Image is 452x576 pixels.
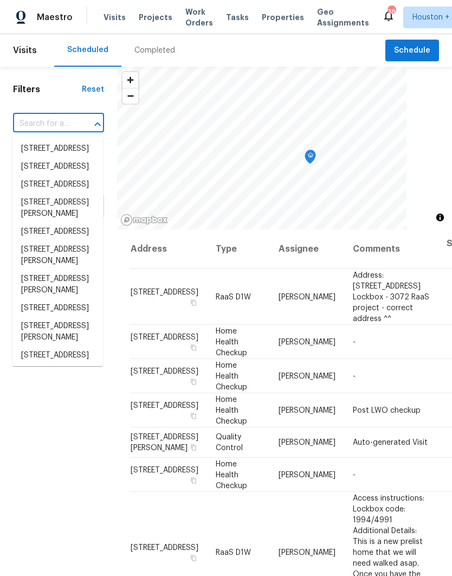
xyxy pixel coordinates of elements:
li: [STREET_ADDRESS] [12,299,103,317]
button: Toggle attribution [434,211,447,224]
span: [PERSON_NAME] [279,471,335,478]
button: Zoom in [122,72,138,88]
div: Map marker [305,150,316,167]
a: Mapbox homepage [120,214,168,226]
span: [PERSON_NAME] [279,548,335,556]
div: Map marker [305,151,315,168]
button: Schedule [385,40,439,62]
button: Copy Address [189,342,198,352]
div: Reset [82,84,104,95]
span: Geo Assignments [317,7,369,28]
span: Projects [139,12,172,23]
li: [STREET_ADDRESS] [12,223,103,241]
li: [STREET_ADDRESS][PERSON_NAME] [12,194,103,223]
li: [STREET_ADDRESS] [12,347,103,364]
th: Comments [344,229,438,269]
span: Home Health Checkup [216,460,247,489]
li: [STREET_ADDRESS][PERSON_NAME] [12,270,103,299]
span: [PERSON_NAME] [279,406,335,414]
span: - [353,372,356,380]
span: Visits [104,12,126,23]
li: [STREET_ADDRESS] [12,158,103,176]
button: Close [90,117,105,132]
button: Copy Address [189,411,198,420]
span: Properties [262,12,304,23]
span: [STREET_ADDRESS] [131,466,198,473]
div: 38 [388,7,395,17]
span: Visits [13,39,37,62]
span: Toggle attribution [437,212,443,223]
span: [PERSON_NAME] [279,293,335,300]
span: Quality Control [216,433,243,452]
span: [PERSON_NAME] [279,439,335,446]
span: - [353,338,356,345]
li: [STREET_ADDRESS] [12,364,103,382]
span: [PERSON_NAME] [279,372,335,380]
button: Copy Address [189,297,198,307]
button: Copy Address [189,443,198,452]
span: [PERSON_NAME] [279,338,335,345]
span: Address: [STREET_ADDRESS] Lockbox - 3072 RaaS project - correct address ^^ [353,271,429,322]
canvas: Map [117,67,406,229]
li: [STREET_ADDRESS] [12,140,103,158]
button: Copy Address [189,376,198,386]
span: [STREET_ADDRESS] [131,543,198,551]
span: Post LWO checkup [353,406,421,414]
span: RaaS D1W [216,293,251,300]
div: Scheduled [67,44,108,55]
span: - [353,471,356,478]
span: [STREET_ADDRESS] [131,401,198,409]
button: Zoom out [122,88,138,104]
span: Work Orders [185,7,213,28]
input: Search for an address... [13,116,74,132]
span: Tasks [226,14,249,21]
th: Address [130,229,207,269]
th: Type [207,229,270,269]
span: Maestro [37,12,73,23]
span: Home Health Checkup [216,395,247,425]
button: Copy Address [189,553,198,562]
li: [STREET_ADDRESS][PERSON_NAME] [12,241,103,270]
th: Assignee [270,229,344,269]
span: [STREET_ADDRESS][PERSON_NAME] [131,433,198,452]
div: Completed [134,45,175,56]
li: [STREET_ADDRESS] [12,176,103,194]
h1: Filters [13,84,82,95]
span: Home Health Checkup [216,327,247,356]
span: [STREET_ADDRESS] [131,367,198,375]
span: Home Health Checkup [216,361,247,391]
span: Schedule [394,44,430,57]
span: Auto-generated Visit [353,439,428,446]
span: [STREET_ADDRESS] [131,288,198,296]
li: [STREET_ADDRESS][PERSON_NAME] [12,317,103,347]
button: Copy Address [189,475,198,485]
span: [STREET_ADDRESS] [131,333,198,341]
span: RaaS D1W [216,548,251,556]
